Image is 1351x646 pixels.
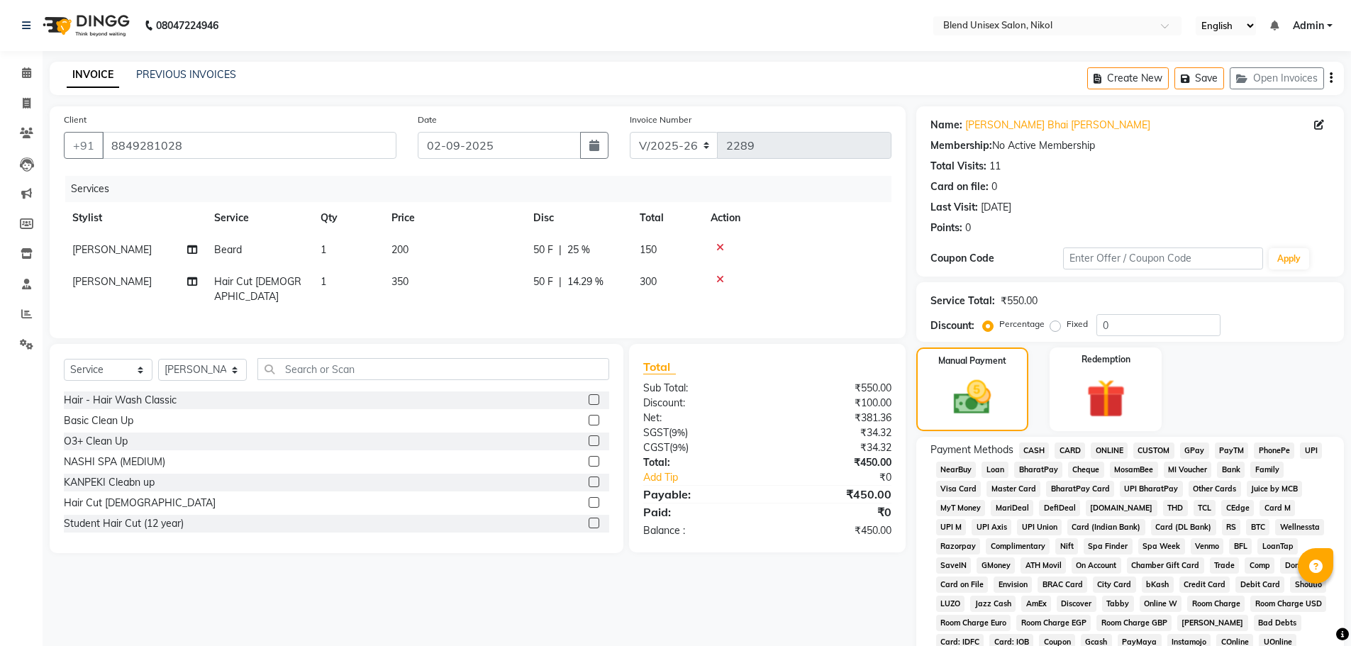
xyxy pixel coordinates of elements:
span: Comp [1245,557,1274,574]
img: _cash.svg [942,376,1003,419]
div: Hair Cut [DEMOGRAPHIC_DATA] [64,496,216,511]
span: LUZO [936,596,965,612]
span: Beard [214,243,242,256]
span: 14.29 % [567,274,604,289]
div: ( ) [633,440,767,455]
span: 9% [672,442,686,453]
input: Search by Name/Mobile/Email/Code [102,132,396,159]
span: Tabby [1102,596,1134,612]
label: Invoice Number [630,113,691,126]
span: Debit Card [1235,577,1284,593]
div: 11 [989,159,1001,174]
th: Stylist [64,202,206,234]
span: LoanTap [1257,538,1298,555]
span: Shoutlo [1290,577,1326,593]
span: BharatPay Card [1046,481,1114,497]
span: CUSTOM [1133,442,1174,459]
span: 300 [640,275,657,288]
span: | [559,243,562,257]
div: No Active Membership [930,138,1330,153]
span: PhonePe [1254,442,1294,459]
div: NASHI SPA (MEDIUM) [64,455,165,469]
div: 0 [991,179,997,194]
span: ATH Movil [1021,557,1066,574]
div: ₹450.00 [767,523,902,538]
span: UPI M [936,519,967,535]
div: Total Visits: [930,159,986,174]
div: ₹100.00 [767,396,902,411]
span: [PERSON_NAME] [1177,615,1248,631]
span: Wellnessta [1275,519,1324,535]
span: 1 [321,275,326,288]
span: GPay [1180,442,1209,459]
button: Apply [1269,248,1309,269]
span: SaveIN [936,557,972,574]
th: Service [206,202,312,234]
span: 1 [321,243,326,256]
input: Enter Offer / Coupon Code [1063,247,1263,269]
img: _gift.svg [1074,374,1138,423]
span: Family [1250,462,1284,478]
button: Open Invoices [1230,67,1324,89]
label: Redemption [1082,353,1130,366]
div: ₹34.32 [767,425,902,440]
span: RS [1222,519,1241,535]
span: bKash [1142,577,1174,593]
span: BRAC Card [1038,577,1087,593]
div: ₹550.00 [767,381,902,396]
span: 350 [391,275,408,288]
span: MosamBee [1110,462,1158,478]
span: Card (DL Bank) [1151,519,1216,535]
span: Jazz Cash [970,596,1016,612]
span: Loan [982,462,1008,478]
span: Card (Indian Bank) [1067,519,1145,535]
span: Room Charge GBP [1096,615,1172,631]
span: GMoney [977,557,1015,574]
div: Student Hair Cut (12 year) [64,516,184,531]
a: [PERSON_NAME] Bhai [PERSON_NAME] [965,118,1150,133]
div: ₹381.36 [767,411,902,425]
span: Chamber Gift Card [1127,557,1204,574]
div: Basic Clean Up [64,413,133,428]
span: Admin [1293,18,1324,33]
div: Service Total: [930,294,995,308]
span: CGST [643,441,669,454]
span: SGST [643,426,669,439]
span: THD [1163,500,1188,516]
label: Manual Payment [938,355,1006,367]
div: KANPEKI Cleabn up [64,475,155,490]
span: Visa Card [936,481,982,497]
span: | [559,274,562,289]
div: ( ) [633,425,767,440]
label: Fixed [1067,318,1088,330]
div: Last Visit: [930,200,978,215]
a: INVOICE [67,62,119,88]
span: UPI Axis [972,519,1011,535]
span: Total [643,360,676,374]
span: CASH [1019,442,1050,459]
span: AmEx [1021,596,1051,612]
span: UPI Union [1017,519,1062,535]
span: Cheque [1068,462,1104,478]
span: 50 F [533,274,553,289]
div: Hair - Hair Wash Classic [64,393,177,408]
span: Bad Debts [1254,615,1301,631]
button: Create New [1087,67,1169,89]
div: Paid: [633,503,767,520]
button: +91 [64,132,104,159]
a: PREVIOUS INVOICES [136,68,236,81]
span: MI Voucher [1164,462,1212,478]
span: Spa Week [1138,538,1185,555]
label: Client [64,113,87,126]
div: Total: [633,455,767,470]
span: Razorpay [936,538,981,555]
span: Juice by MCB [1247,481,1303,497]
span: PayTM [1215,442,1249,459]
span: Donation [1280,557,1322,574]
span: Credit Card [1179,577,1230,593]
span: DefiDeal [1039,500,1080,516]
span: Spa Finder [1084,538,1133,555]
span: BharatPay [1014,462,1062,478]
span: [PERSON_NAME] [72,275,152,288]
span: UPI BharatPay [1120,481,1183,497]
